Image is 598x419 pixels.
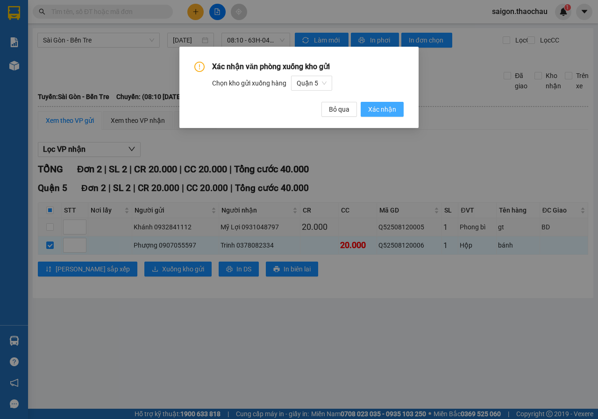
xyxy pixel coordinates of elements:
span: 1 - Hộp (bánh) [4,65,51,74]
span: Bỏ qua [329,104,349,114]
span: 0378082334 [72,31,114,40]
p: Nhận: [72,10,139,19]
span: exclamation-circle [194,62,205,72]
span: Xác nhận [368,104,396,114]
span: SL: [123,65,134,74]
span: 1 [134,64,139,74]
p: Gửi từ: [4,10,71,19]
div: Chọn kho gửi xuống hàng [212,76,404,91]
span: 0907055597 [4,31,46,40]
td: CR: [3,47,72,60]
span: Trinh [72,21,90,29]
td: CC: [71,47,139,60]
span: Xác nhận văn phòng xuống kho gửi [212,62,330,71]
span: Giồng Trôm [92,10,131,19]
span: 0 [15,49,19,58]
span: Phượng [4,21,30,29]
span: Quận 5 [26,10,50,19]
span: 20.000 [84,49,107,58]
button: Bỏ qua [321,102,357,117]
span: Quận 5 [297,76,327,90]
button: Xác nhận [361,102,404,117]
